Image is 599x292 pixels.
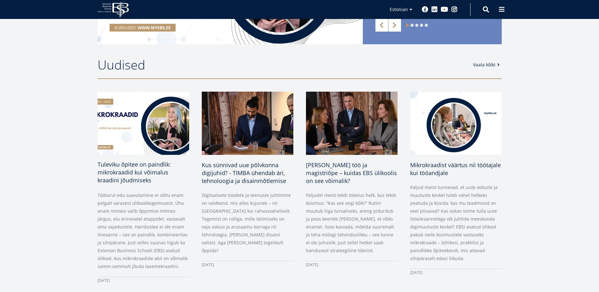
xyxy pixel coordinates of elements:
[202,191,293,254] p: Digitaalsete toodete ja teenuste juhtimine on valdkond, mis alles kujuneb – nii [GEOGRAPHIC_DATA]...
[98,57,467,73] h2: Uudised
[388,19,401,32] a: Next
[425,24,428,27] a: 5
[406,24,409,27] a: 1
[98,277,189,284] div: [DATE]
[422,6,428,13] a: Facebook
[98,161,171,184] span: Tuleviku õpitee on paindlik: mikrokraadid kui võimalus kraadini jõudmiseks
[473,62,502,68] a: Vaata kõiki
[415,24,418,27] a: 3
[410,92,502,155] img: a
[431,6,438,13] a: Linkedin
[98,191,189,270] p: Tööturul edu saavutamine ei sõltu enam pelgalt varasest ülikoolikogemusest. Üha enam inimesi vali...
[410,269,502,277] div: [DATE]
[95,90,191,156] img: a
[202,161,286,185] span: Kus sünnivad uue põlvkonna digijuhid? - TIMBA ühendab äri, tehnoloogia ja disainmõtlemise
[410,183,502,262] p: Paljud meist tunnevad, et uute ootuste ja muutuste keskel tuleb vahel hetkeks peatuda ja küsida: ...
[451,6,458,13] a: Instagram
[420,24,423,27] a: 4
[441,6,448,13] a: Youtube
[306,92,398,155] img: EBS Magistriõpe
[410,24,414,27] a: 2
[306,161,397,185] span: [PERSON_NAME] töö ja magistriõpe – kuidas EBS ülikoolis on see võimalik?
[375,19,388,32] a: Previous
[202,92,293,155] img: a
[410,161,501,177] span: Mikrokraadist väärtus nii töötajale kui tööandjale
[306,191,398,254] p: Paljudel meist tekib tööelus hetk, kus tekib küsimus: “Kas see ongi kõik?” Rutiin muutub liiga tu...
[306,261,398,269] div: [DATE]
[202,261,293,269] div: [DATE]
